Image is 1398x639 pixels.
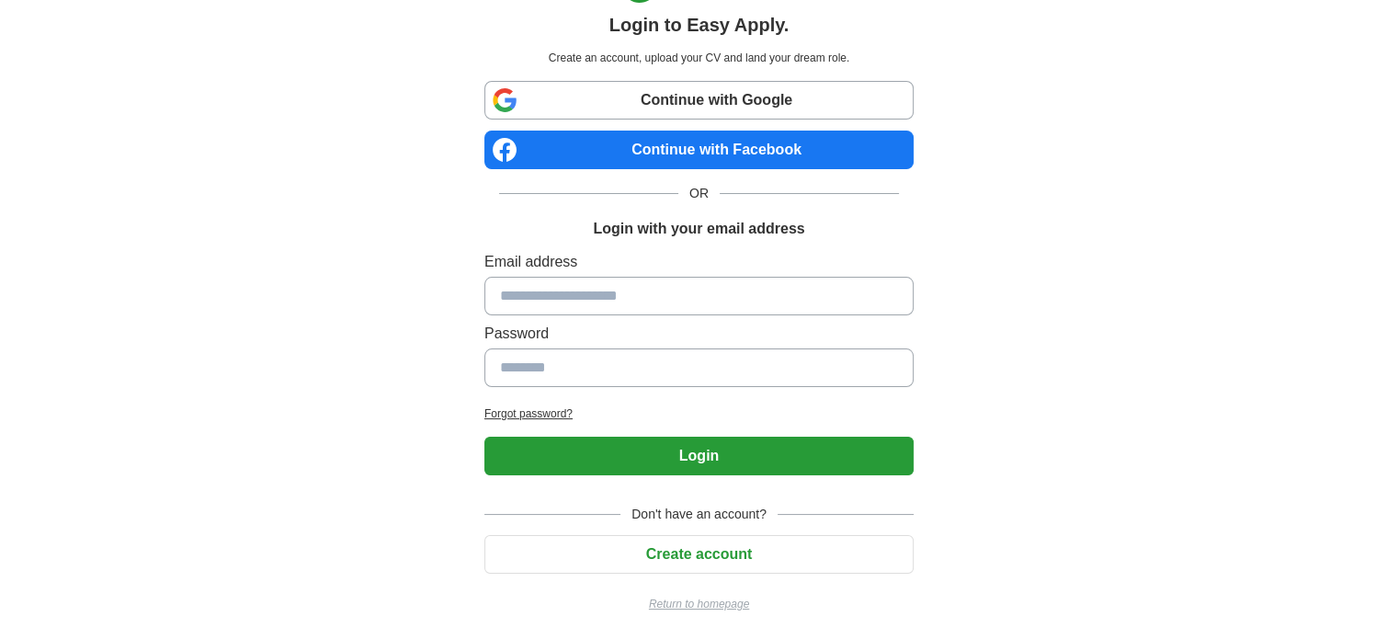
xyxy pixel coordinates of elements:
h1: Login to Easy Apply. [609,11,790,39]
button: Create account [484,535,914,574]
a: Forgot password? [484,405,914,422]
label: Password [484,323,914,345]
label: Email address [484,251,914,273]
span: Don't have an account? [620,505,778,524]
a: Continue with Facebook [484,131,914,169]
button: Login [484,437,914,475]
p: Create an account, upload your CV and land your dream role. [488,50,910,66]
a: Return to homepage [484,596,914,612]
span: OR [678,184,720,203]
a: Create account [484,546,914,562]
a: Continue with Google [484,81,914,120]
h1: Login with your email address [593,218,804,240]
